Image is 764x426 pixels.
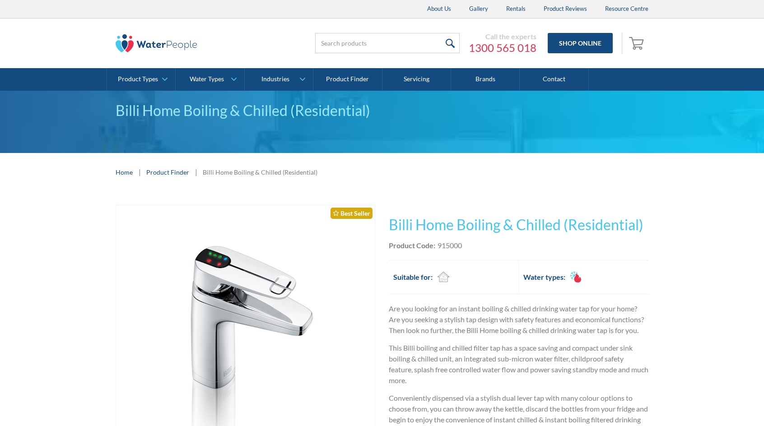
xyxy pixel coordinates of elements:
div: Water Types [190,75,224,83]
p: Are you looking for an instant boiling & chilled drinking water tap for your home? Are you seekin... [389,303,648,336]
a: Shop Online [548,33,613,53]
h1: Billi Home Boiling & Chilled (Residential) [389,214,648,236]
a: Product Types [107,68,175,91]
a: Brands [451,68,520,91]
a: Water Types [176,68,244,91]
a: 1300 565 018 [469,41,536,55]
a: Industries [245,68,313,91]
div: Best Seller [331,208,373,219]
a: Open cart [627,32,648,54]
a: Contact [520,68,588,91]
a: Servicing [382,68,451,91]
div: | [137,167,142,177]
div: Billi Home Boiling & Chilled (Residential) [116,100,648,121]
a: Home [116,167,133,177]
h2: Water types: [523,272,565,282]
p: This Billi boiling and chilled filter tap has a space saving and compact under sink boiling & chi... [389,343,648,386]
div: | [194,167,198,177]
h2: Suitable for: [393,272,433,282]
a: Product Finder [313,68,382,91]
strong: Product Code: [389,241,435,250]
div: Billi Home Boiling & Chilled (Residential) [203,167,317,177]
img: The Water People [116,34,197,52]
div: Industries [261,75,289,83]
img: shopping cart [629,36,646,50]
a: Product Finder [146,167,189,177]
div: Product Types [118,75,158,83]
div: Call the experts [469,32,536,41]
input: Search products [315,33,460,53]
div: 915000 [438,240,462,251]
